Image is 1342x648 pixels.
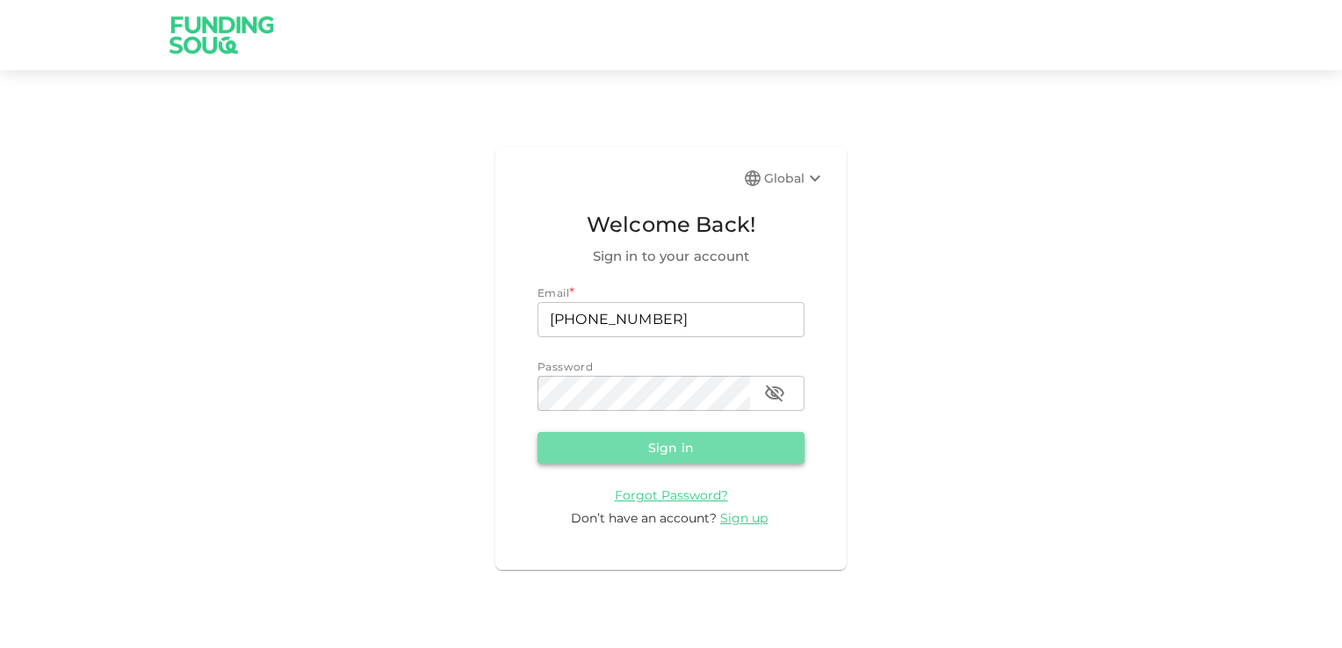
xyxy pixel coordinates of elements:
[538,432,804,464] button: Sign in
[538,302,804,337] input: email
[615,487,728,503] span: Forgot Password?
[538,376,750,411] input: password
[538,360,593,373] span: Password
[571,510,717,526] span: Don’t have an account?
[720,510,768,526] span: Sign up
[538,246,804,267] span: Sign in to your account
[615,486,728,503] a: Forgot Password?
[764,168,826,189] div: Global
[538,208,804,241] span: Welcome Back!
[538,286,569,299] span: Email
